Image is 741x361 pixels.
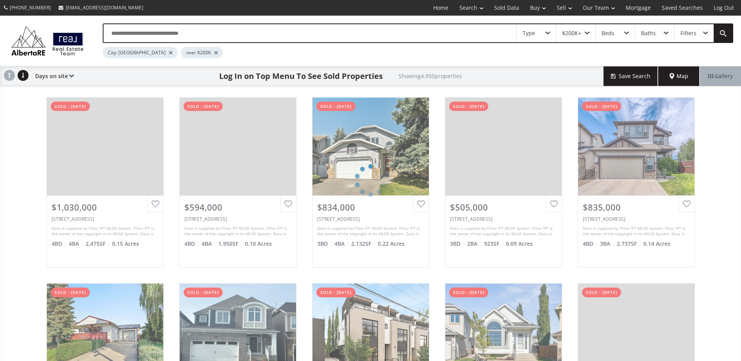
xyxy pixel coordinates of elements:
[658,66,700,86] div: Map
[55,0,147,15] a: [EMAIL_ADDRESS][DOMAIN_NAME]
[670,72,688,80] span: Map
[700,66,741,86] div: Gallery
[641,30,656,36] div: Baths
[602,30,614,36] div: Beds
[523,30,535,36] div: Type
[8,24,87,57] img: Logo
[604,66,658,86] button: Save Search
[680,30,696,36] div: Filters
[562,30,581,36] div: $200K+
[103,47,177,58] div: City: [GEOGRAPHIC_DATA]
[66,4,143,11] span: [EMAIL_ADDRESS][DOMAIN_NAME]
[219,71,383,82] h1: Log In on Top Menu To See Sold Properties
[708,72,733,80] span: Gallery
[181,47,223,58] div: over $200K
[10,4,51,11] span: [PHONE_NUMBER]
[398,73,462,79] h2: Showing 4,950 properties
[31,66,74,86] div: Days on site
